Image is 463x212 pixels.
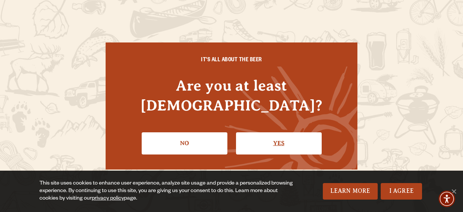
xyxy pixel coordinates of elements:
[236,132,322,154] a: Confirm I'm 21 or older
[439,191,455,207] div: Accessibility Menu
[39,180,295,203] div: This site uses cookies to enhance user experience, analyze site usage and provide a personalized ...
[381,183,422,200] a: I Agree
[142,132,227,154] a: No
[92,196,124,202] a: privacy policy
[121,58,342,64] h6: IT'S ALL ABOUT THE BEER
[323,183,378,200] a: Learn More
[121,76,342,115] h4: Are you at least [DEMOGRAPHIC_DATA]?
